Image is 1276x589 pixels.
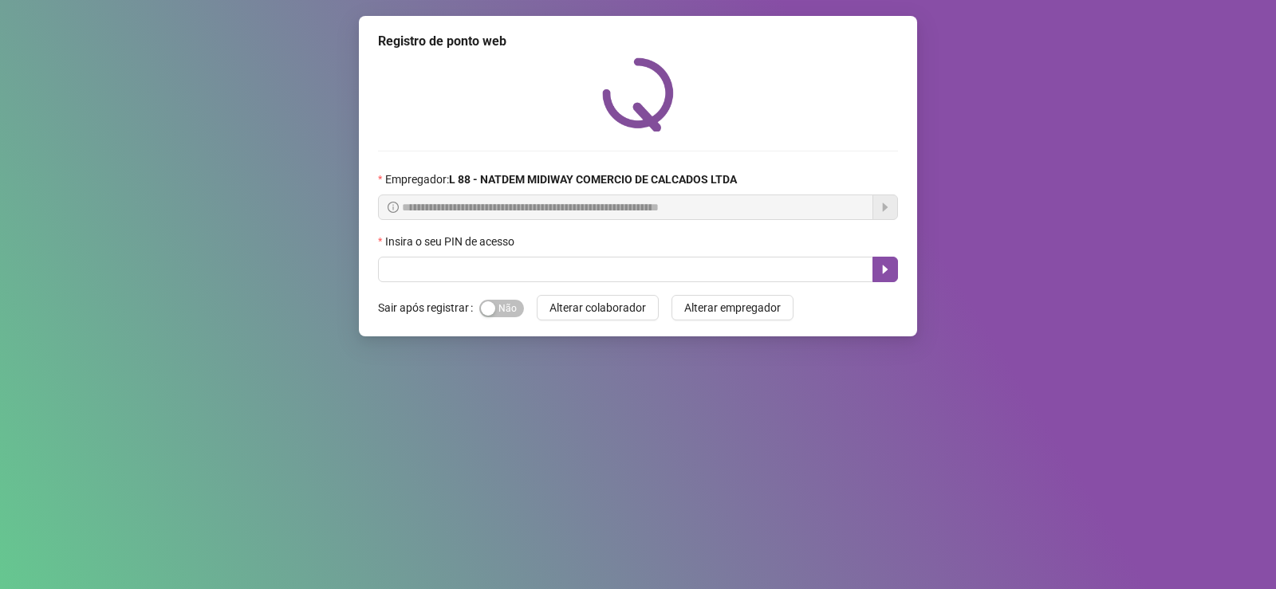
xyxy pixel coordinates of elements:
[378,295,479,320] label: Sair após registrar
[385,171,737,188] span: Empregador :
[879,263,892,276] span: caret-right
[537,295,659,320] button: Alterar colaborador
[549,299,646,316] span: Alterar colaborador
[684,299,781,316] span: Alterar empregador
[378,233,525,250] label: Insira o seu PIN de acesso
[378,32,898,51] div: Registro de ponto web
[602,57,674,132] img: QRPoint
[671,295,794,320] button: Alterar empregador
[449,173,737,186] strong: L 88 - NATDEM MIDIWAY COMERCIO DE CALCADOS LTDA
[388,202,399,213] span: info-circle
